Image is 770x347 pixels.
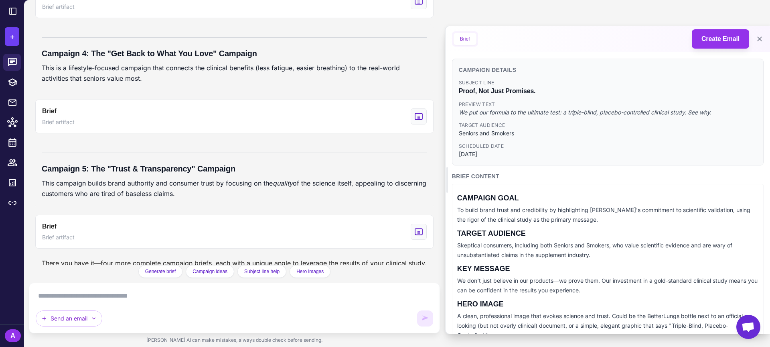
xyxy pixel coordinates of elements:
[459,129,757,138] span: Seniors and Smokers
[457,298,758,310] h3: HERO IMAGE
[5,27,19,46] button: +
[35,255,434,290] div: There you have it—four more complete campaign briefs, each with a unique angle to leverage the re...
[273,179,293,187] em: quality
[35,100,434,133] button: View generated Brief
[459,79,757,86] span: Subject Line
[42,233,75,242] span: Brief artifact
[186,265,234,278] button: Campaign ideas
[35,215,434,249] button: View generated Brief
[459,101,757,108] span: Preview Text
[457,263,758,274] h3: KEY MESSAGE
[454,33,476,45] button: Brief
[36,310,102,327] button: Send an email
[290,265,330,278] button: Hero images
[296,268,324,275] span: Hero images
[459,143,757,150] span: Scheduled Date
[692,29,749,49] button: Create Email
[459,86,757,96] span: Proof, Not Just Promises.
[459,65,757,74] h3: Campaign Details
[42,164,235,173] strong: Campaign 5: The "Trust & Transparency" Campaign
[42,118,75,127] span: Brief artifact
[192,268,227,275] span: Campaign ideas
[244,268,280,275] span: Subject line help
[457,276,758,295] p: We don't just believe in our products—we prove them. Our investment in a gold-standard clinical s...
[5,329,21,342] div: A
[42,222,57,231] span: Brief
[457,228,758,239] h3: TARGET AUDIENCE
[145,268,176,275] span: Generate brief
[457,205,758,225] p: To build brand trust and credibility by highlighting [PERSON_NAME]'s commitment to scientific val...
[457,192,758,204] h3: CAMPAIGN GOAL
[42,2,75,11] span: Brief artifact
[29,333,440,347] div: [PERSON_NAME] AI can make mistakes, always double check before sending.
[42,178,427,199] p: This campaign builds brand authority and consumer trust by focusing on the of the science itself,...
[42,106,57,116] span: Brief
[459,122,757,129] span: Target Audience
[42,63,427,84] p: This is a lifestyle-focused campaign that connects the clinical benefits (less fatigue, easier br...
[457,241,758,260] p: Skeptical consumers, including both Seniors and Smokers, who value scientific evidence and are wa...
[459,108,757,117] span: We put our formula to the ultimate test: a triple-blind, placebo-controlled clinical study. See why.
[457,311,758,340] p: A clean, professional image that evokes science and trust. Could be the BetterLungs bottle next t...
[736,315,760,339] a: Open chat
[459,150,757,159] span: [DATE]
[701,34,740,44] span: Create Email
[452,172,764,181] h3: Brief Content
[10,31,15,43] span: +
[138,265,183,278] button: Generate brief
[237,265,286,278] button: Subject line help
[42,49,257,58] strong: Campaign 4: The "Get Back to What You Love" Campaign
